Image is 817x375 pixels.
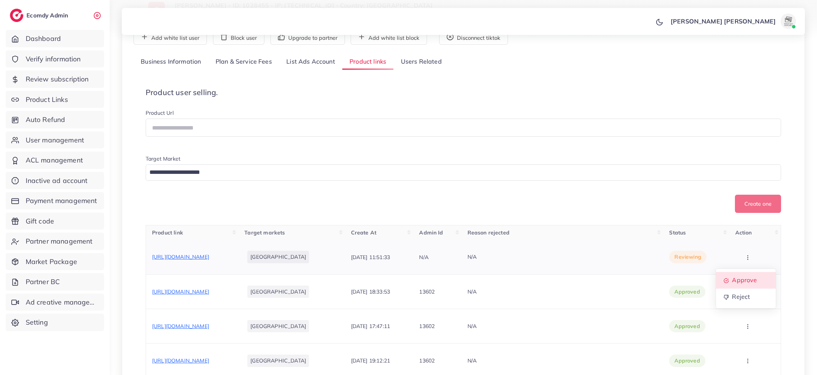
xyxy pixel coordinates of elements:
[26,216,54,226] span: Gift code
[26,95,68,105] span: Product Links
[26,257,77,267] span: Market Package
[6,111,104,128] a: Auto Refund
[26,155,83,165] span: ACL management
[6,70,104,88] a: Review subscription
[732,293,750,300] span: Reject
[674,357,700,364] span: approved
[419,322,435,331] p: 13602
[6,253,104,270] a: Market Package
[671,17,776,26] p: [PERSON_NAME] [PERSON_NAME]
[10,9,70,22] a: logoEcomdy Admin
[6,233,104,250] a: Partner management
[351,322,390,331] p: [DATE] 17:47:11
[6,273,104,291] a: Partner BC
[152,323,209,330] span: [URL][DOMAIN_NAME]
[6,50,104,68] a: Verify information
[10,9,23,22] img: logo
[26,196,97,206] span: Payment management
[468,357,477,364] span: N/A
[247,355,309,367] li: [GEOGRAPHIC_DATA]
[468,323,477,330] span: N/A
[26,54,81,64] span: Verify information
[6,172,104,189] a: Inactive ad account
[6,192,104,209] a: Payment management
[781,14,796,29] img: avatar
[6,294,104,311] a: Ad creative management
[666,14,799,29] a: [PERSON_NAME] [PERSON_NAME]avatar
[6,131,104,149] a: User management
[6,30,104,47] a: Dashboard
[26,74,89,84] span: Review subscription
[6,91,104,108] a: Product Links
[247,320,309,332] li: [GEOGRAPHIC_DATA]
[351,356,390,365] p: [DATE] 19:12:21
[732,276,757,284] span: Approve
[26,297,98,307] span: Ad creative management
[419,356,435,365] p: 13602
[26,34,61,44] span: Dashboard
[146,164,781,181] div: Search for option
[26,12,70,19] h2: Ecomdy Admin
[26,135,84,145] span: User management
[6,152,104,169] a: ACL management
[674,322,700,330] span: approved
[6,314,104,331] a: Setting
[147,167,771,178] input: Search for option
[26,236,93,246] span: Partner management
[26,317,48,327] span: Setting
[26,176,88,186] span: Inactive ad account
[26,115,65,125] span: Auto Refund
[6,212,104,230] a: Gift code
[152,357,209,364] span: [URL][DOMAIN_NAME]
[26,277,60,287] span: Partner BC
